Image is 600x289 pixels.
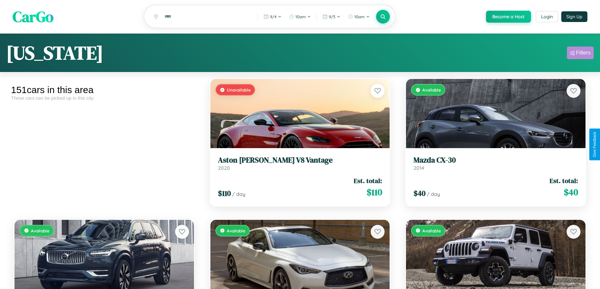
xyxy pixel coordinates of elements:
[427,191,440,197] span: / day
[11,85,197,95] div: 151 cars in this area
[319,12,344,22] button: 9/5
[367,186,382,198] span: $ 110
[227,228,245,233] span: Available
[260,12,285,22] button: 9/4
[295,14,306,19] span: 10am
[354,14,365,19] span: 10am
[564,186,578,198] span: $ 40
[592,132,597,157] div: Give Feedback
[354,176,382,185] span: Est. total:
[286,12,314,22] button: 10am
[218,156,382,165] h3: Aston [PERSON_NAME] V8 Vantage
[422,228,441,233] span: Available
[422,87,441,92] span: Available
[11,95,197,101] div: These cars can be picked up in this city.
[232,191,245,197] span: / day
[218,156,382,171] a: Aston [PERSON_NAME] V8 Vantage2020
[536,11,558,22] button: Login
[414,165,424,171] span: 2014
[567,47,594,59] button: Filters
[218,188,231,198] span: $ 110
[414,156,578,171] a: Mazda CX-302014
[414,156,578,165] h3: Mazda CX-30
[13,6,54,27] span: CarGo
[227,87,251,92] span: Unavailable
[345,12,373,22] button: 10am
[329,14,335,19] span: 9 / 5
[218,165,230,171] span: 2020
[486,11,531,23] button: Become a Host
[576,50,591,56] div: Filters
[6,40,103,66] h1: [US_STATE]
[31,228,49,233] span: Available
[414,188,426,198] span: $ 40
[550,176,578,185] span: Est. total:
[270,14,277,19] span: 9 / 4
[561,11,587,22] button: Sign Up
